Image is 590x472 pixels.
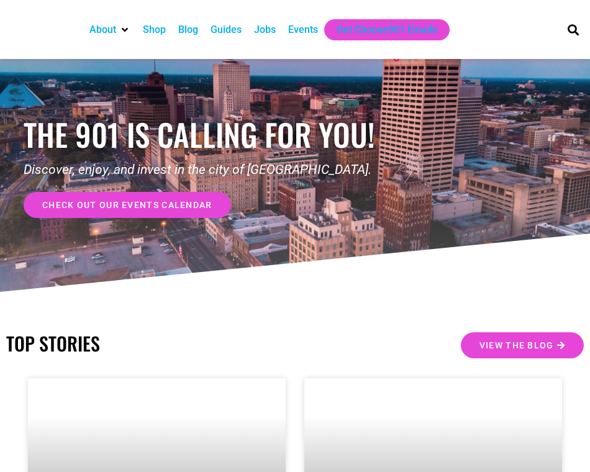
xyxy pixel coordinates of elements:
[143,22,166,37] a: Shop
[24,116,472,153] h1: the 901 is calling for you!
[24,160,472,180] p: Discover, enjoy, and invest in the city of [GEOGRAPHIC_DATA].
[479,341,554,350] span: View the Blog
[42,201,212,209] span: check out our events calendar
[337,22,437,37] a: Get Choose901 Emails
[563,19,583,40] div: Search
[83,19,137,40] div: About
[211,22,242,37] a: Guides
[254,22,276,37] a: Jobs
[24,192,231,218] a: check out our events calendar
[178,22,198,37] a: Blog
[6,332,289,355] h2: TOP STORIES
[89,22,116,37] a: About
[288,22,318,37] a: Events
[83,19,551,40] nav: Main nav
[461,332,584,358] a: View the Blog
